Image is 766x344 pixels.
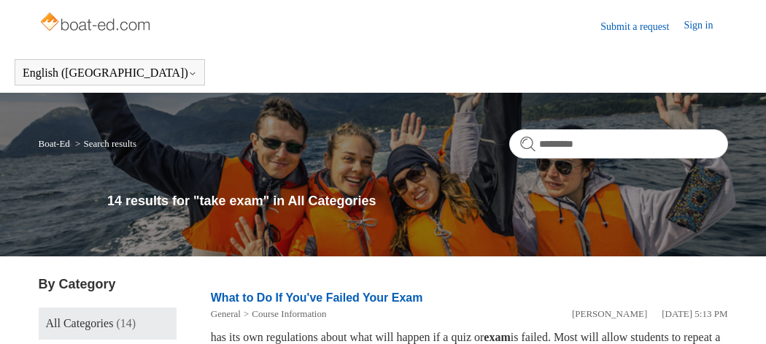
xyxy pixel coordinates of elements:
a: Course Information [252,308,326,319]
h1: 14 results for "take exam" in All Categories [107,191,728,211]
span: (14) [116,317,136,329]
img: Boat-Ed Help Center home page [39,9,155,38]
a: Sign in [684,18,727,35]
li: General [211,307,241,321]
button: English ([GEOGRAPHIC_DATA]) [23,66,197,80]
input: Search [509,129,728,158]
li: [PERSON_NAME] [572,307,647,321]
a: All Categories (14) [39,307,177,340]
span: All Categories [46,317,114,329]
a: General [211,308,241,319]
a: What to Do If You've Failed Your Exam [211,291,423,304]
li: Boat-Ed [39,138,73,149]
a: Submit a request [600,19,684,34]
li: Search results [72,138,136,149]
a: Boat-Ed [39,138,70,149]
time: 01/05/2024, 17:13 [662,308,727,319]
h3: By Category [39,275,177,294]
em: exam [484,331,510,343]
li: Course Information [241,307,327,321]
